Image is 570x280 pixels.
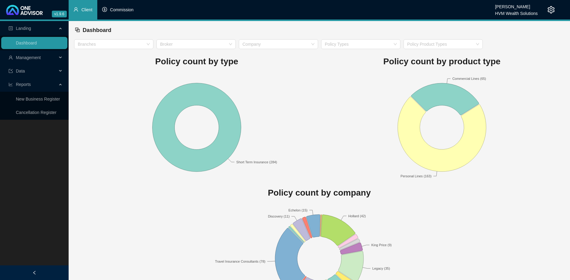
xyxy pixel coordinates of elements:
text: Legacy (35) [372,267,390,270]
span: dollar [102,7,107,12]
text: Travel Insurance Consultants (78) [215,260,265,263]
span: Reports [16,82,31,87]
span: Commission [110,7,134,12]
span: Client [81,7,92,12]
text: King Price (9) [371,243,392,247]
span: Landing [16,26,31,31]
a: Dashboard [16,41,37,45]
span: Data [16,69,25,73]
h1: Policy count by type [74,55,319,68]
span: Dashboard [83,27,111,33]
h1: Policy count by company [74,186,565,200]
text: Discovery (11) [268,214,290,218]
h1: Policy count by product type [319,55,565,68]
text: Commercial Lines (65) [452,77,486,80]
span: left [32,271,37,275]
span: user [73,7,78,12]
span: user [9,55,13,60]
img: 2df55531c6924b55f21c4cf5d4484680-logo-light.svg [6,5,43,15]
span: line-chart [9,82,13,87]
text: Hollard (42) [348,214,366,218]
text: Personal Lines (163) [400,174,432,178]
div: [PERSON_NAME] [495,2,538,8]
span: import [9,69,13,73]
span: Management [16,55,41,60]
text: Echelon (15) [289,208,307,212]
a: New Business Register [16,97,60,101]
text: Short Term Insurance (284) [236,160,277,164]
span: setting [547,6,555,13]
span: profile [9,26,13,30]
div: HVM Wealth Solutions [495,8,538,15]
a: Cancellation Register [16,110,56,115]
span: v1.9.6 [52,11,67,17]
span: block [75,27,80,33]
